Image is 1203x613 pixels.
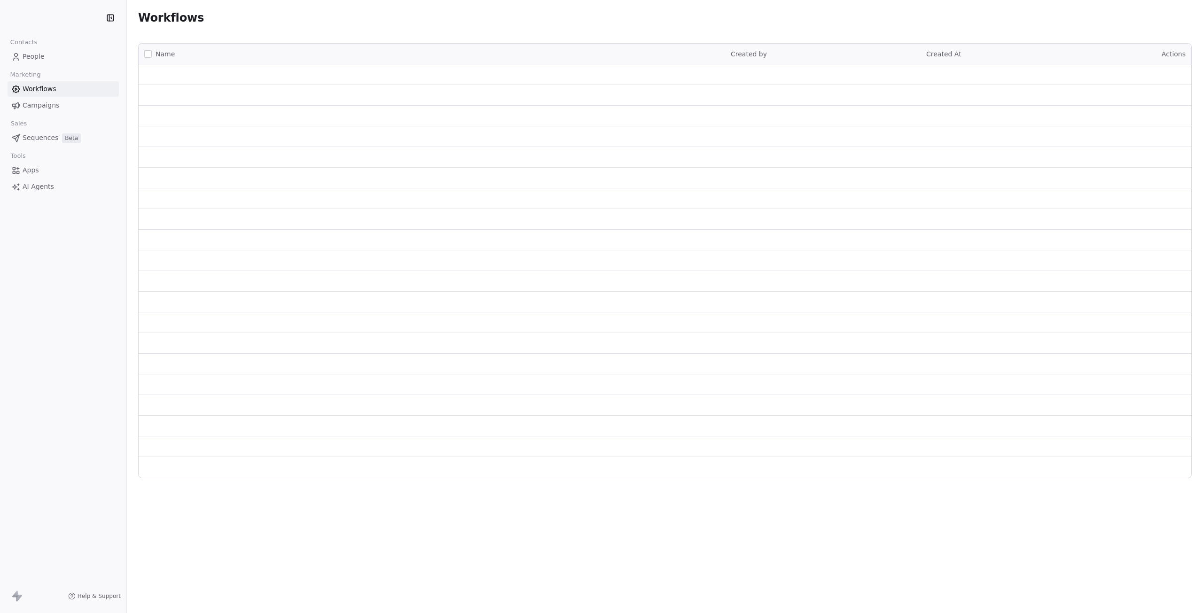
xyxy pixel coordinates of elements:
span: Workflows [23,84,56,94]
span: Sequences [23,133,58,143]
span: Created At [926,50,961,58]
span: Created by [731,50,767,58]
span: Contacts [6,35,41,49]
a: Campaigns [8,98,119,113]
a: SequencesBeta [8,130,119,146]
span: Name [156,49,175,59]
a: People [8,49,119,64]
span: Help & Support [78,592,121,600]
span: Sales [7,116,31,131]
a: Help & Support [68,592,121,600]
span: Beta [62,133,81,143]
span: Workflows [138,11,204,24]
span: Actions [1162,50,1186,58]
a: Apps [8,163,119,178]
span: AI Agents [23,182,54,192]
span: People [23,52,45,62]
span: Campaigns [23,101,59,110]
span: Apps [23,165,39,175]
span: Tools [7,149,30,163]
a: AI Agents [8,179,119,194]
a: Workflows [8,81,119,97]
span: Marketing [6,68,45,82]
